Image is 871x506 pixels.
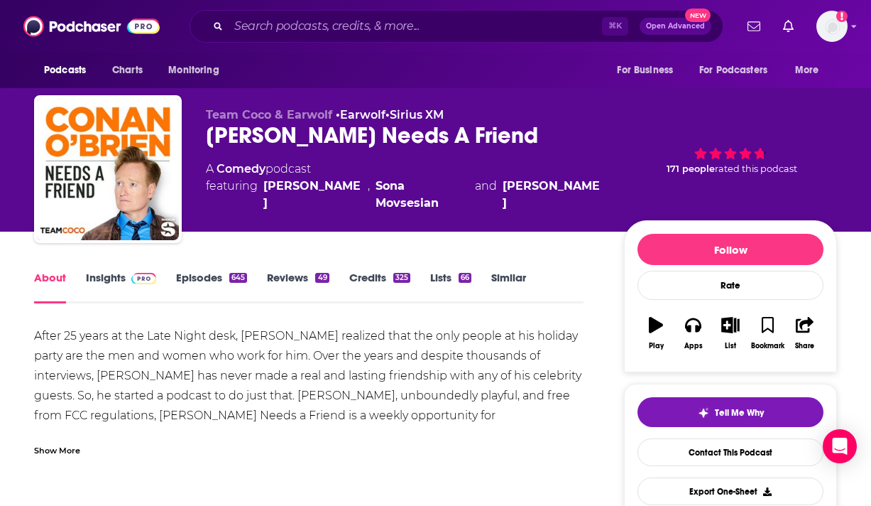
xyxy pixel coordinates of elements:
button: List [712,308,749,359]
a: Show notifications dropdown [742,14,766,38]
span: Open Advanced [646,23,705,30]
span: ⌘ K [602,17,628,36]
div: Bookmark [751,342,784,350]
button: Bookmark [749,308,786,359]
button: Show profile menu [816,11,848,42]
span: Monitoring [168,60,219,80]
span: rated this podcast [715,163,797,174]
div: Apps [684,342,703,350]
button: open menu [785,57,837,84]
span: New [685,9,711,22]
img: User Profile [816,11,848,42]
div: 325 [393,273,410,283]
div: Open Intercom Messenger [823,429,857,463]
button: Share [787,308,823,359]
a: About [34,271,66,303]
div: 645 [229,273,247,283]
input: Search podcasts, credits, & more... [229,15,602,38]
a: Earwolf [340,108,385,122]
a: Contact This Podcast [637,438,823,466]
span: For Podcasters [699,60,767,80]
span: • [336,108,385,122]
img: Conan O’Brien Needs A Friend [37,98,179,240]
span: and [475,178,497,212]
a: Comedy [217,162,265,176]
div: Share [795,342,814,350]
span: Charts [112,60,143,80]
span: For Business [617,60,673,80]
a: Charts [103,57,151,84]
a: Reviews49 [267,271,329,303]
a: InsightsPodchaser Pro [86,271,156,303]
a: Sirius XM [390,108,444,122]
button: Open AdvancedNew [640,18,711,35]
a: Sona Movsesian [376,178,469,212]
span: featuring [206,178,601,212]
span: Podcasts [44,60,86,80]
a: Similar [491,271,526,303]
button: Play [637,308,674,359]
span: , [368,178,370,212]
button: open menu [607,57,691,84]
span: Tell Me Why [715,407,764,419]
span: Team Coco & Earwolf [206,108,332,122]
span: • [385,108,444,122]
button: open menu [34,57,104,84]
button: Follow [637,234,823,265]
a: Conan O'Brien [263,178,362,212]
div: List [725,342,736,350]
button: Export One-Sheet [637,478,823,505]
a: Credits325 [349,271,410,303]
svg: Add a profile image [836,11,848,22]
a: Episodes645 [176,271,247,303]
a: Show notifications dropdown [777,14,799,38]
img: tell me why sparkle [698,407,709,419]
span: Logged in as emma.garth [816,11,848,42]
div: 171 peoplerated this podcast [624,108,837,196]
img: Podchaser - Follow, Share and Rate Podcasts [23,13,160,40]
button: open menu [690,57,788,84]
div: 49 [315,273,329,283]
div: Play [649,342,664,350]
span: More [795,60,819,80]
img: Podchaser Pro [131,273,156,284]
div: Search podcasts, credits, & more... [190,10,723,43]
div: 66 [459,273,471,283]
button: open menu [158,57,237,84]
div: A podcast [206,161,601,212]
div: Rate [637,271,823,300]
a: [PERSON_NAME] [503,178,601,212]
a: Lists66 [430,271,471,303]
span: 171 people [667,163,715,174]
button: tell me why sparkleTell Me Why [637,397,823,427]
button: Apps [674,308,711,359]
